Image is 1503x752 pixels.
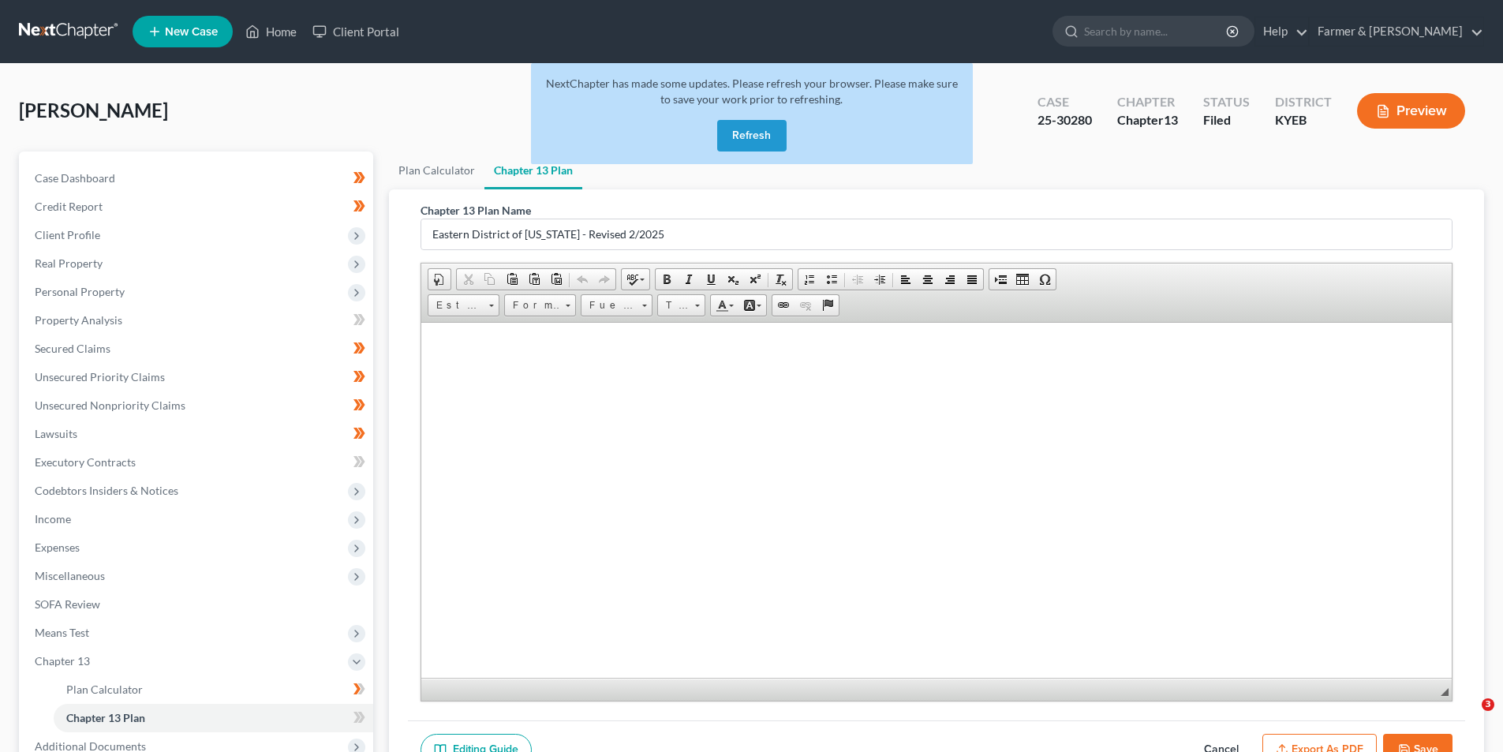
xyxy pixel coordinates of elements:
a: Alinear a Derecha [939,269,961,290]
span: SOFA Review [35,597,100,611]
div: Chapter [1117,93,1178,111]
a: Farmer & [PERSON_NAME] [1310,17,1483,46]
input: Search by name... [1084,17,1228,46]
span: Tamaño [658,295,690,316]
a: Case Dashboard [22,164,373,193]
span: Credit Report [35,200,103,213]
a: Property Analysis [22,306,373,335]
span: Chapter 13 Plan [66,711,145,724]
a: Client Portal [305,17,407,46]
div: Filed [1203,111,1250,129]
a: Negrita [656,269,678,290]
span: Lawsuits [35,427,77,440]
span: Unsecured Priority Claims [35,370,165,383]
label: Chapter 13 Plan Name [421,202,531,219]
a: Justificado [961,269,983,290]
a: Executory Contracts [22,448,373,477]
a: Insertar Salto de Página [989,269,1011,290]
span: Executory Contracts [35,455,136,469]
a: Chapter 13 Plan [484,152,582,189]
a: Secured Claims [22,335,373,363]
a: Tabla [1011,269,1034,290]
a: Eliminar Vínculo [794,295,817,316]
a: Insertar Caracter Especial [1034,269,1056,290]
iframe: Editor de texto enriquecido, document-ckeditor [421,323,1452,678]
span: Unsecured Nonpriority Claims [35,398,185,412]
a: Chapter 13 Plan [54,704,373,732]
a: Subrayado [700,269,722,290]
a: Credit Report [22,193,373,221]
a: Comprobar ortografía [622,269,649,290]
a: Propiedades del documento [428,269,451,290]
a: Referencia [817,295,839,316]
span: Client Profile [35,228,100,241]
span: Codebtors Insiders & Notices [35,484,178,497]
a: Color de Texto [711,295,738,316]
div: Chapter [1117,111,1178,129]
div: Status [1203,93,1250,111]
a: Home [237,17,305,46]
a: Plan Calculator [389,152,484,189]
span: Plan Calculator [66,683,143,696]
a: Deshacer [571,269,593,290]
span: Formato [505,295,560,316]
span: Arrastre para redimensionar [1441,688,1449,696]
a: SOFA Review [22,590,373,619]
a: Pegar [501,269,523,290]
span: Fuente [581,295,637,316]
span: [PERSON_NAME] [19,99,168,122]
span: Case Dashboard [35,171,115,185]
span: Personal Property [35,285,125,298]
a: Eliminar Formato [770,269,792,290]
span: New Case [165,26,218,38]
span: 3 [1482,698,1494,711]
a: Viñetas [821,269,843,290]
input: Enter name... [421,219,1452,249]
button: Preview [1357,93,1465,129]
span: Real Property [35,256,103,270]
div: Case [1038,93,1092,111]
a: Color de Fondo [738,295,766,316]
a: Plan Calculator [54,675,373,704]
span: Estilo [428,295,484,316]
span: Secured Claims [35,342,110,355]
a: Cortar [457,269,479,290]
a: Tamaño [657,294,705,316]
span: Property Analysis [35,313,122,327]
div: 25-30280 [1038,111,1092,129]
a: Unsecured Priority Claims [22,363,373,391]
a: Centrar [917,269,939,290]
a: Fuente [581,294,652,316]
a: Superíndice [744,269,766,290]
span: Means Test [35,626,89,639]
a: Pegar como Texto Plano [523,269,545,290]
a: Unsecured Nonpriority Claims [22,391,373,420]
a: Pegar desde Word [545,269,567,290]
div: KYEB [1275,111,1332,129]
span: Income [35,512,71,526]
iframe: Intercom live chat [1449,698,1487,736]
a: Cursiva [678,269,700,290]
a: Lawsuits [22,420,373,448]
a: Rehacer [593,269,615,290]
span: Expenses [35,541,80,554]
a: Formato [504,294,576,316]
a: Disminuir Sangría [847,269,869,290]
span: Chapter 13 [35,654,90,668]
div: District [1275,93,1332,111]
span: Miscellaneous [35,569,105,582]
a: Insertar/Editar Vínculo [772,295,794,316]
a: Help [1255,17,1308,46]
a: Numeración [798,269,821,290]
span: NextChapter has made some updates. Please refresh your browser. Please make sure to save your wor... [546,77,958,106]
span: 13 [1164,112,1178,127]
a: Copiar [479,269,501,290]
a: Subíndice [722,269,744,290]
a: Estilo [428,294,499,316]
button: Refresh [717,120,787,152]
a: Aumentar Sangría [869,269,891,290]
a: Alinear a Izquierda [895,269,917,290]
